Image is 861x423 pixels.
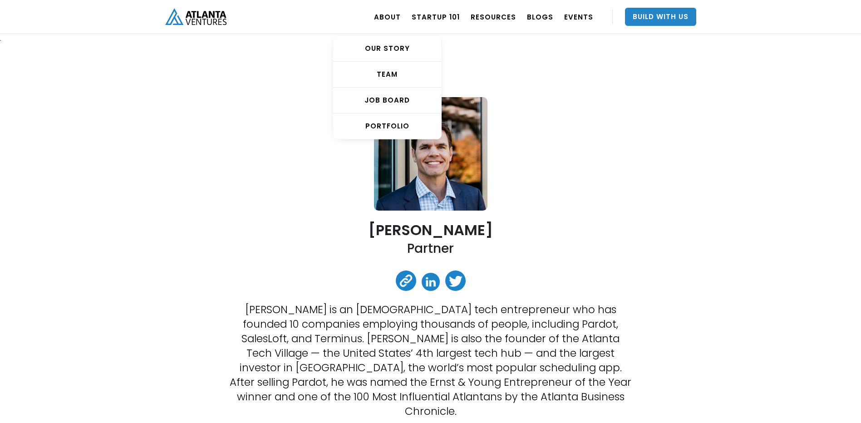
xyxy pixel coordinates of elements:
[333,44,441,53] div: OUR STORY
[369,222,493,238] h2: [PERSON_NAME]
[471,4,516,30] a: RESOURCES
[412,4,460,30] a: Startup 101
[333,70,441,79] div: TEAM
[333,96,441,105] div: Job Board
[333,88,441,113] a: Job Board
[407,240,454,257] h2: Partner
[333,122,441,131] div: PORTFOLIO
[333,36,441,62] a: OUR STORY
[527,4,553,30] a: BLOGS
[333,113,441,139] a: PORTFOLIO
[564,4,593,30] a: EVENTS
[228,302,632,418] p: [PERSON_NAME] is an [DEMOGRAPHIC_DATA] tech entrepreneur who has founded 10 companies employing t...
[374,4,401,30] a: ABOUT
[333,62,441,88] a: TEAM
[625,8,696,26] a: Build With Us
